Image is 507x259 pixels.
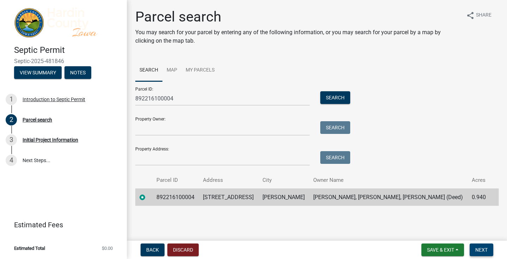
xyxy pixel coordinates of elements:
[64,70,91,76] wm-modal-confirm: Notes
[320,121,350,134] button: Search
[152,172,199,189] th: Parcel ID
[199,189,258,206] td: [STREET_ADDRESS]
[14,7,116,38] img: Hardin County, Iowa
[23,97,85,102] div: Introduction to Septic Permit
[475,247,488,253] span: Next
[167,243,199,256] button: Discard
[135,28,460,45] p: You may search for your parcel by entering any of the following information, or you may search fo...
[468,172,490,189] th: Acres
[102,246,113,251] span: $0.00
[258,172,309,189] th: City
[468,189,490,206] td: 0.940
[309,172,468,189] th: Owner Name
[309,189,468,206] td: [PERSON_NAME], [PERSON_NAME], [PERSON_NAME] (Deed)
[427,247,454,253] span: Save & Exit
[146,247,159,253] span: Back
[460,8,497,22] button: shareShare
[6,114,17,125] div: 2
[23,117,52,122] div: Parcel search
[6,94,17,105] div: 1
[6,155,17,166] div: 4
[421,243,464,256] button: Save & Exit
[14,66,62,79] button: View Summary
[162,59,181,82] a: Map
[181,59,219,82] a: My Parcels
[141,243,165,256] button: Back
[23,137,78,142] div: Initial Project Information
[470,243,493,256] button: Next
[135,8,460,25] h1: Parcel search
[320,91,350,104] button: Search
[320,151,350,164] button: Search
[135,59,162,82] a: Search
[14,70,62,76] wm-modal-confirm: Summary
[258,189,309,206] td: [PERSON_NAME]
[6,218,116,232] a: Estimated Fees
[14,45,121,55] h4: Septic Permit
[199,172,258,189] th: Address
[14,58,113,64] span: Septic-2025-481846
[466,11,475,20] i: share
[14,246,45,251] span: Estimated Total
[64,66,91,79] button: Notes
[6,134,17,146] div: 3
[152,189,199,206] td: 892216100004
[476,11,491,20] span: Share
